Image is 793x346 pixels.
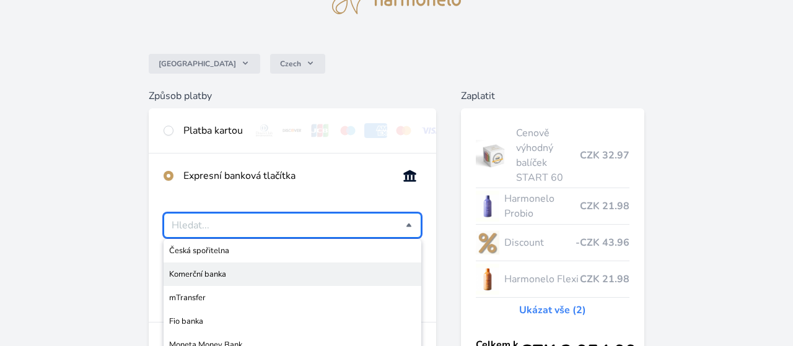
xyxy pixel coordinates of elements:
[183,168,388,183] div: Expresní banková tlačítka
[392,123,415,138] img: mc.svg
[476,140,511,171] img: start.jpg
[364,123,387,138] img: amex.svg
[476,227,499,258] img: discount-lo.png
[461,89,644,103] h6: Zaplatit
[172,218,406,233] input: Česká spořitelnaKomerční bankamTransferFio bankaMoneta Money BankRaiffeisenbank ePlatby
[280,59,301,69] span: Czech
[169,292,416,304] span: mTransfer
[516,126,580,185] span: Cenově výhodný balíček START 60
[504,272,580,287] span: Harmonelo Flexi
[476,191,499,222] img: CLEAN_PROBIO_se_stinem_x-lo.jpg
[336,123,359,138] img: maestro.svg
[580,272,629,287] span: CZK 21.98
[580,148,629,163] span: CZK 32.97
[576,235,629,250] span: -CZK 43.96
[420,123,443,138] img: visa.svg
[504,191,580,221] span: Harmonelo Probio
[398,168,421,183] img: onlineBanking_CZ.svg
[476,264,499,295] img: CLEAN_FLEXI_se_stinem_x-hi_(1)-lo.jpg
[169,315,416,327] span: Fio banka
[580,199,629,214] span: CZK 21.98
[169,244,416,257] span: Česká spořitelna
[504,235,576,250] span: Discount
[519,303,586,318] a: Ukázat vše (2)
[270,54,325,74] button: Czech
[159,59,236,69] span: [GEOGRAPHIC_DATA]
[164,213,421,238] div: Vyberte svou banku
[309,123,331,138] img: jcb.svg
[169,268,416,280] span: Komerční banka
[149,89,436,103] h6: Způsob platby
[253,123,276,138] img: diners.svg
[183,123,243,138] div: Platba kartou
[281,123,304,138] img: discover.svg
[149,54,260,74] button: [GEOGRAPHIC_DATA]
